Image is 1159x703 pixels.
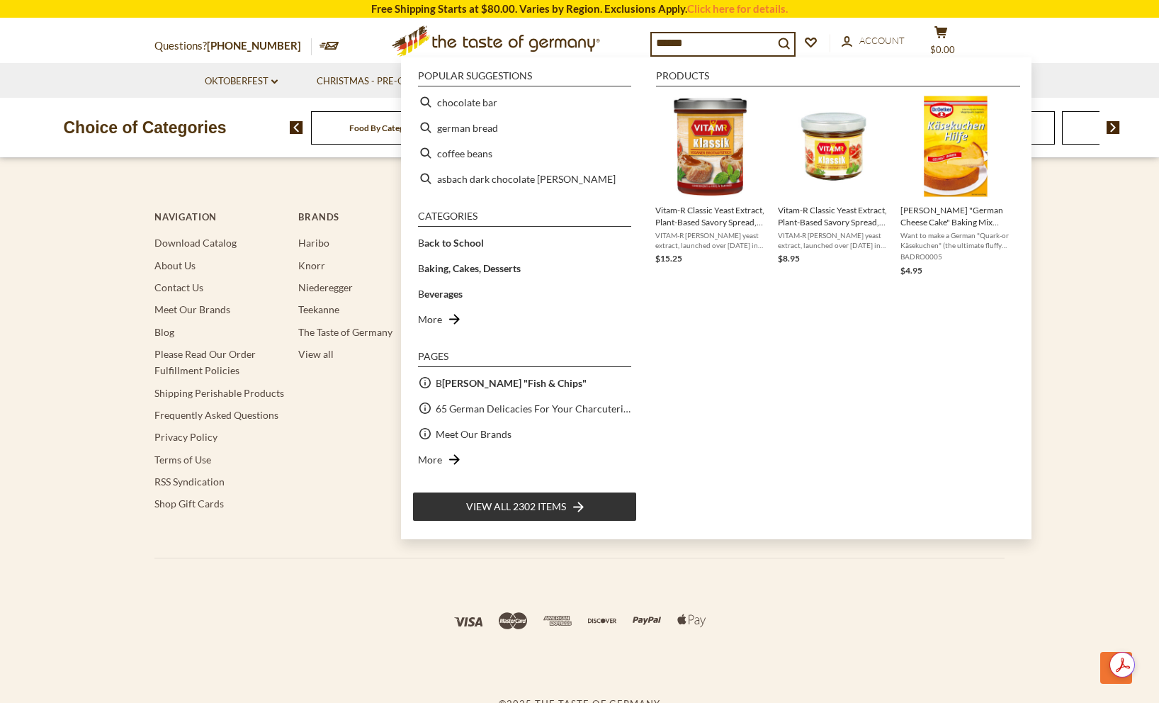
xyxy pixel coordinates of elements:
a: View all [298,348,334,360]
button: $0.00 [920,26,962,61]
li: Beverages [412,281,637,306]
li: Dr. Oetker "German Cheese Cake" Baking Mix Helper, 2.1 oz. [895,89,1017,283]
a: Please Read Our Order Fulfillment Policies [154,348,256,376]
span: VITAM-R [PERSON_NAME] yeast extract, launched over [DATE] in [GEOGRAPHIC_DATA], adds an aromatic ... [655,230,767,250]
span: View all 2302 items [466,499,566,514]
a: Beverages [418,286,463,302]
b: ack to School [424,237,484,249]
a: Contact Us [154,281,203,293]
span: Vitam-R Classic Yeast Extract, Plant-Based Savory Spread, 8.8 oz [655,204,767,228]
a: [PERSON_NAME] "German Cheese Cake" Baking Mix Helper, 2.1 oz.Want to make a German "Quark-or Käse... [900,95,1012,278]
li: Vitam-R Classic Yeast Extract, Plant-Based Savory Spread, 4.4 oz [772,89,895,283]
span: VITAM-R [PERSON_NAME] yeast extract, launched over [DATE] in [GEOGRAPHIC_DATA], adds an aromatic ... [778,230,889,250]
a: Oktoberfest [205,74,278,89]
b: aking, Cakes, Desserts [424,262,521,274]
a: Privacy Policy [154,431,217,443]
span: B [436,375,587,391]
span: Vitam-R Classic Yeast Extract, Plant-Based Savory Spread, 4.4 oz [778,204,889,228]
li: Vitam-R Classic Yeast Extract, Plant-Based Savory Spread, 8.8 oz [650,89,772,283]
div: Instant Search Results [401,57,1031,539]
a: Baking, Cakes, Desserts [418,260,521,276]
li: Meet Our Brands [412,421,637,446]
li: Back to School [412,230,637,255]
li: Baking, Cakes, Desserts [412,255,637,281]
li: View all 2302 items [412,492,637,522]
a: Shipping Perishable Products [154,387,284,399]
a: The Taste of Germany [298,326,392,338]
a: Christmas - PRE-ORDER [317,74,438,89]
a: Download Catalog [154,237,237,249]
span: BADRO0005 [900,252,1012,261]
a: Knorr [298,259,325,271]
a: Food By Category [349,123,417,133]
a: B[PERSON_NAME] "Fish & Chips" [436,375,587,391]
span: Want to make a German "Quark-or Käsekuchen" (the ultimate fluffy German cheese cake) that works o... [900,230,1012,250]
a: Shop Gift Cards [154,497,224,510]
img: next arrow [1107,121,1120,134]
b: [PERSON_NAME] "Fish & Chips" [442,377,587,389]
a: Frequently Asked Questions [154,409,278,421]
a: Meet Our Brands [436,426,511,442]
li: Products [656,71,1020,86]
a: Account [842,33,905,49]
span: $8.95 [778,253,800,264]
a: Haribo [298,237,329,249]
a: Terms of Use [154,454,211,466]
li: More [412,446,637,472]
li: Categories [418,211,631,227]
img: Vitam-R Classic Yeast Extract [782,95,885,198]
span: Account [859,35,905,46]
li: More [412,306,637,332]
li: german bread [412,115,637,140]
a: Niederegger [298,281,353,293]
h4: Brands [298,211,428,223]
li: coffee beans [412,140,637,166]
span: $0.00 [930,44,955,55]
a: RSS Syndication [154,476,225,488]
a: About Us [154,259,196,271]
b: everages [424,288,463,300]
a: Click here for details. [687,2,788,15]
li: asbach dark chocolate brandy [412,166,637,191]
li: Pages [418,351,631,367]
li: B[PERSON_NAME] "Fish & Chips" [412,370,637,395]
h4: Navigation [154,211,284,223]
span: [PERSON_NAME] "German Cheese Cake" Baking Mix Helper, 2.1 oz. [900,204,1012,228]
img: previous arrow [290,121,303,134]
span: $4.95 [900,265,922,276]
span: $15.25 [655,253,682,264]
li: chocolate bar [412,89,637,115]
li: 65 German Delicacies For Your Charcuterie Board [412,395,637,421]
a: Back to School [418,235,484,251]
li: Popular suggestions [418,71,631,86]
a: Meet Our Brands [154,303,230,315]
a: Blog [154,326,174,338]
a: 65 German Delicacies For Your Charcuterie Board [436,400,631,417]
a: Vitam-R Classic Yeast Extract, Plant-Based Savory Spread, 8.8 ozVITAM-R [PERSON_NAME] yeast extra... [655,95,767,278]
a: Vitam-R Classic Yeast ExtractVitam-R Classic Yeast Extract, Plant-Based Savory Spread, 4.4 ozVITA... [778,95,889,278]
p: Questions? [154,37,312,55]
a: Teekanne [298,303,339,315]
a: [PHONE_NUMBER] [207,39,301,52]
